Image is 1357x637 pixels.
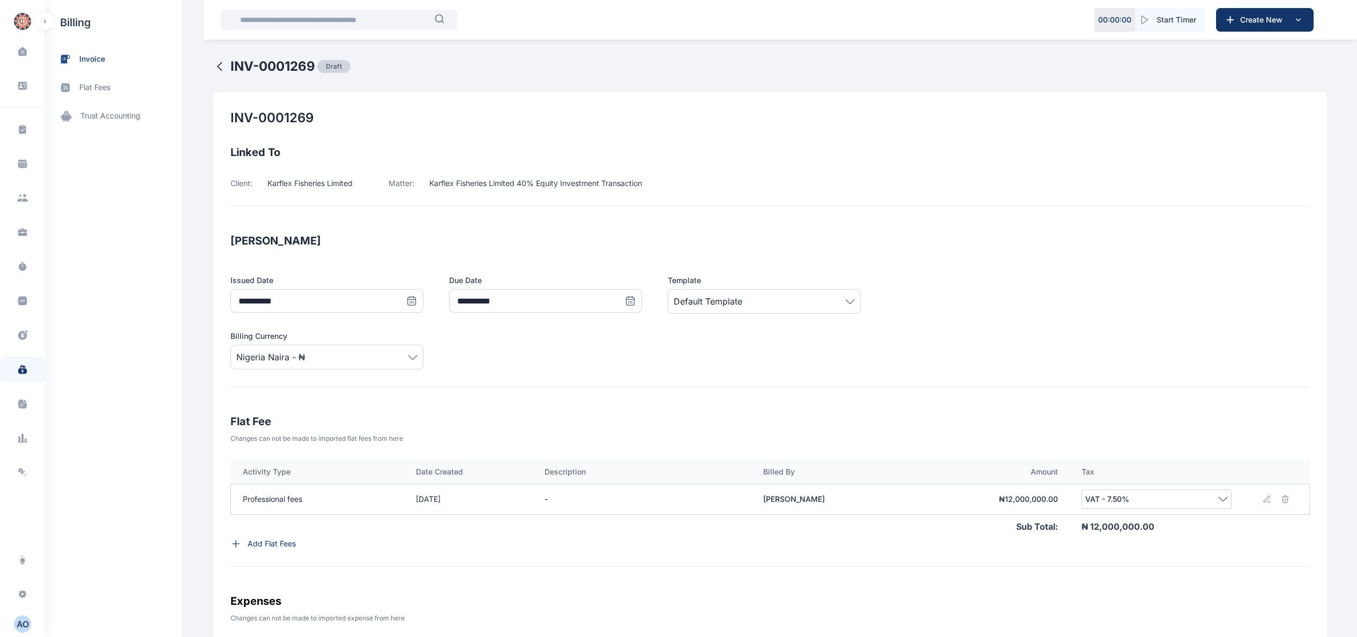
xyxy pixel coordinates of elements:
span: Template [668,275,701,286]
button: AO [14,616,31,633]
td: [PERSON_NAME] [751,484,924,514]
span: trust accounting [80,110,140,122]
span: VAT - 7.50% [1085,493,1129,506]
span: invoice [79,54,105,65]
a: trust accounting [45,102,182,130]
img: delete-trash.e91de609.svg [1281,495,1289,503]
a: flat fees [45,73,182,102]
th: Tax [1070,460,1243,484]
span: INV-0001269 [230,58,315,75]
h2: INV-0001269 [230,109,314,127]
p: 00 : 00 : 00 [1098,14,1131,25]
p: Matter: [389,178,414,189]
a: invoice [45,45,182,73]
span: Start Timer [1157,14,1196,25]
p: Changes can not be made to imported expense from here [230,614,1310,623]
td: [DATE] [404,484,533,514]
th: Description [533,460,751,484]
span: flat fees [79,82,110,93]
p: Changes can not be made to imported flat fees from here [230,434,1310,443]
th: Activity Type [231,460,404,484]
label: Issued Date [230,275,423,286]
li: Draft [322,62,346,71]
p: Karflex Fisheries Limited [267,178,353,189]
button: Create New [1216,8,1314,32]
p: Add Flat Fees [248,538,296,549]
p: Sub Total: [1016,520,1058,533]
p: ₦ 12,000,000.00 [1082,520,1298,533]
p: Client: [230,178,252,189]
span: Create New [1236,14,1292,25]
div: A O [14,618,31,631]
td: Professional fees [231,484,404,514]
span: Default Template [674,295,742,308]
p: Karflex Fisheries Limited 40% Equity Investment Transaction [429,178,642,189]
h3: Linked To [230,144,1310,161]
td: - [533,484,751,514]
th: Date Created [404,460,533,484]
th: Amount [925,460,1070,484]
h3: Flat Fee [230,413,1310,430]
button: Start Timer [1135,8,1205,32]
h3: [PERSON_NAME] [230,232,1310,249]
span: Nigeria Naira - ₦ [236,351,305,364]
h3: Expenses [230,592,1310,610]
label: Due Date [449,275,642,286]
span: Billing Currency [230,331,287,342]
button: AO [6,616,39,633]
th: Billed By [751,460,924,484]
td: ₦ 12,000,000.00 [925,484,1070,514]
